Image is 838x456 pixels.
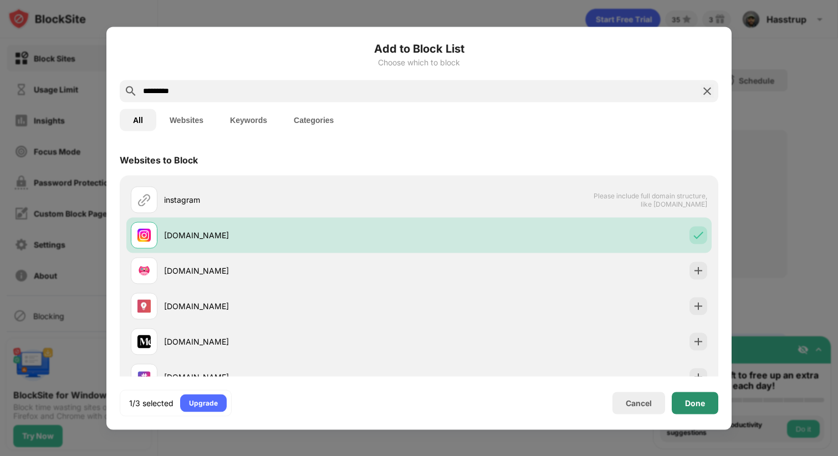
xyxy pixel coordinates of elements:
[120,154,198,165] div: Websites to Block
[685,398,705,407] div: Done
[189,397,218,408] div: Upgrade
[164,371,419,383] div: [DOMAIN_NAME]
[120,58,718,66] div: Choose which to block
[137,299,151,312] img: favicons
[137,264,151,277] img: favicons
[137,228,151,242] img: favicons
[164,300,419,312] div: [DOMAIN_NAME]
[164,229,419,241] div: [DOMAIN_NAME]
[137,193,151,206] img: url.svg
[120,109,156,131] button: All
[217,109,280,131] button: Keywords
[137,335,151,348] img: favicons
[701,84,714,98] img: search-close
[164,194,419,206] div: instagram
[137,370,151,383] img: favicons
[164,336,419,347] div: [DOMAIN_NAME]
[124,84,137,98] img: search.svg
[626,398,652,408] div: Cancel
[129,397,173,408] div: 1/3 selected
[280,109,347,131] button: Categories
[164,265,419,276] div: [DOMAIN_NAME]
[156,109,217,131] button: Websites
[593,191,707,208] span: Please include full domain structure, like [DOMAIN_NAME]
[120,40,718,57] h6: Add to Block List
